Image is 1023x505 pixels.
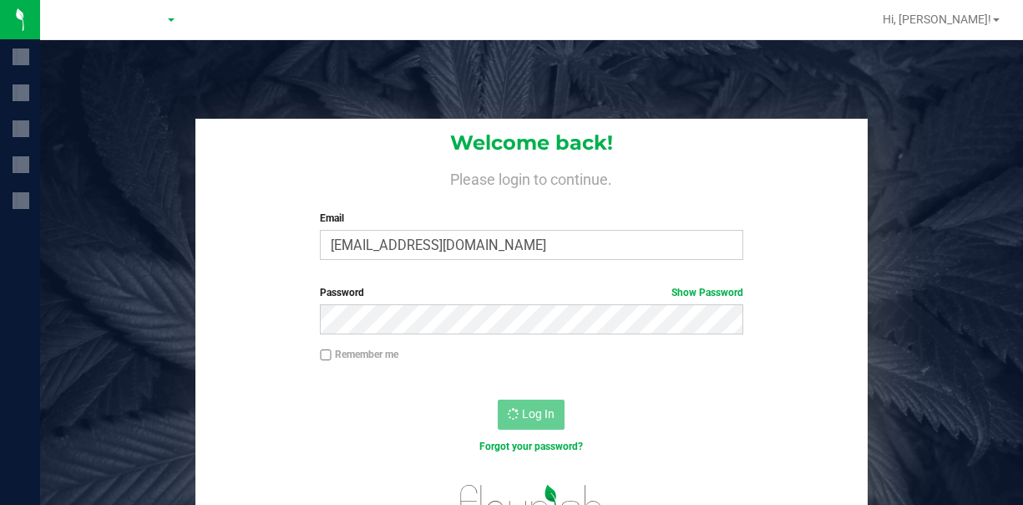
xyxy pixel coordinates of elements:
label: Email [320,211,742,226]
label: Remember me [320,347,398,362]
span: Password [320,287,364,298]
input: Remember me [320,349,332,361]
a: Forgot your password? [479,441,583,452]
a: Show Password [671,287,743,298]
h1: Welcome back! [195,132,868,154]
h4: Please login to continue. [195,167,868,187]
span: Log In [522,407,555,421]
span: Hi, [PERSON_NAME]! [883,13,991,26]
button: Log In [498,400,565,430]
